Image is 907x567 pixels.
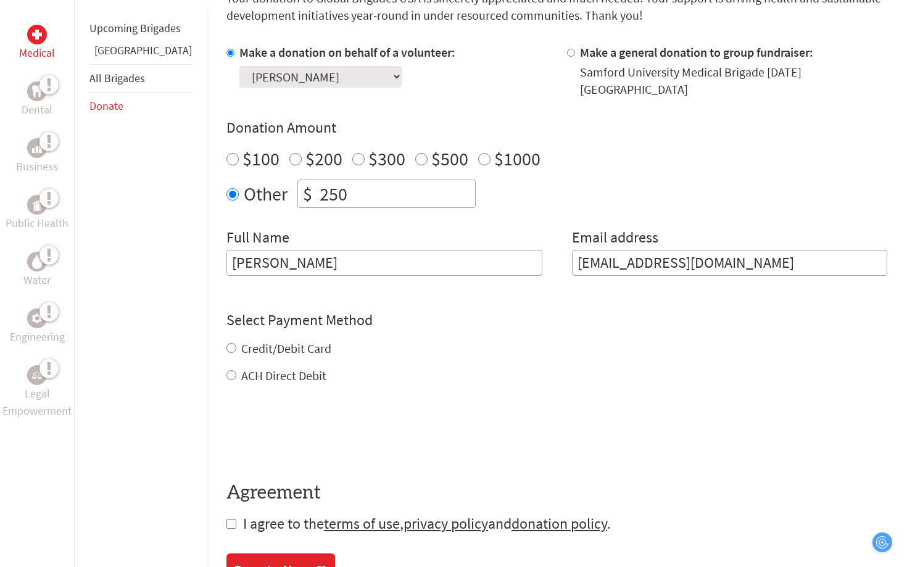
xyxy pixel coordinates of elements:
[27,81,47,101] div: Dental
[431,147,468,170] label: $500
[16,158,58,175] p: Business
[226,409,414,457] iframe: reCAPTCHA
[27,308,47,328] div: Engineering
[27,138,47,158] div: Business
[94,43,192,57] a: [GEOGRAPHIC_DATA]
[298,180,317,207] div: $
[89,99,123,113] a: Donate
[32,143,42,153] img: Business
[32,254,42,268] img: Water
[23,252,51,289] a: WaterWater
[305,147,342,170] label: $200
[317,180,475,207] input: Enter Amount
[10,308,65,346] a: EngineeringEngineering
[239,44,455,60] label: Make a donation on behalf of a volunteer:
[27,195,47,215] div: Public Health
[226,118,887,138] h4: Donation Amount
[241,341,331,356] label: Credit/Debit Card
[22,101,52,118] p: Dental
[19,44,55,62] p: Medical
[241,368,326,383] label: ACH Direct Debit
[89,71,145,85] a: All Brigades
[242,147,280,170] label: $100
[32,313,42,323] img: Engineering
[22,81,52,118] a: DentalDental
[6,215,68,232] p: Public Health
[2,385,72,420] p: Legal Empowerment
[89,15,192,42] li: Upcoming Brigades
[27,252,47,271] div: Water
[243,514,611,533] span: I agree to the , and .
[19,25,55,62] a: MedicalMedical
[580,64,888,98] div: Samford University Medical Brigade [DATE] [GEOGRAPHIC_DATA]
[32,199,42,211] img: Public Health
[16,138,58,175] a: BusinessBusiness
[494,147,540,170] label: $1000
[226,228,289,250] label: Full Name
[511,514,607,533] a: donation policy
[89,64,192,93] li: All Brigades
[226,482,887,504] h4: Agreement
[23,271,51,289] p: Water
[32,30,42,39] img: Medical
[324,514,400,533] a: terms of use
[32,85,42,97] img: Dental
[226,250,542,276] input: Enter Full Name
[2,365,72,420] a: Legal EmpowermentLegal Empowerment
[10,328,65,346] p: Engineering
[244,180,288,208] label: Other
[27,365,47,385] div: Legal Empowerment
[6,195,68,232] a: Public HealthPublic Health
[404,514,488,533] a: privacy policy
[89,21,181,35] a: Upcoming Brigades
[572,228,658,250] label: Email address
[89,93,192,120] li: Donate
[226,310,887,330] h4: Select Payment Method
[580,44,813,60] label: Make a general donation to group fundraiser:
[368,147,405,170] label: $300
[32,371,42,379] img: Legal Empowerment
[89,42,192,64] li: Guatemala
[27,25,47,44] div: Medical
[572,250,888,276] input: Your Email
